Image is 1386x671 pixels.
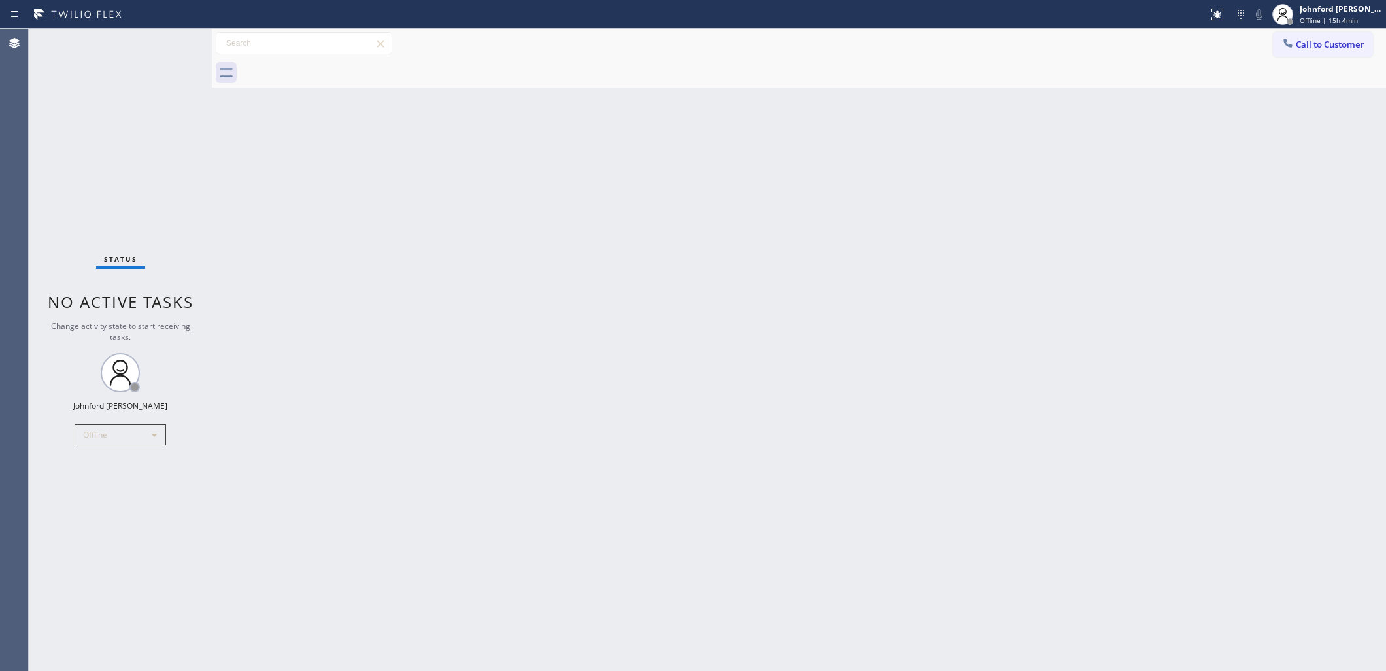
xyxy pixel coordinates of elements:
[1273,32,1373,57] button: Call to Customer
[51,320,190,343] span: Change activity state to start receiving tasks.
[1296,39,1364,50] span: Call to Customer
[104,254,137,264] span: Status
[1300,16,1358,25] span: Offline | 15h 4min
[1300,3,1382,14] div: Johnford [PERSON_NAME]
[1250,5,1268,24] button: Mute
[216,33,392,54] input: Search
[73,400,167,411] div: Johnford [PERSON_NAME]
[48,291,194,313] span: No active tasks
[75,424,166,445] div: Offline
